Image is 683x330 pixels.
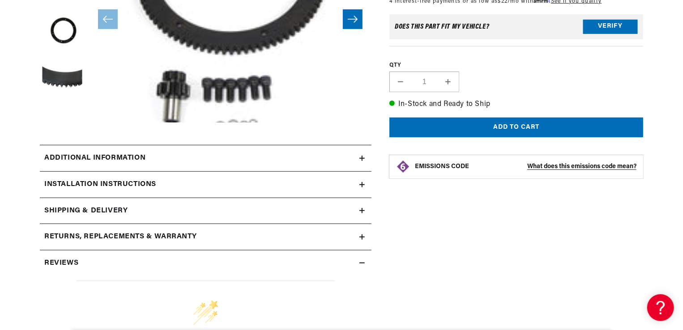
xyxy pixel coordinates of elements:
button: Verify [583,20,638,34]
button: EMISSIONS CODEWhat does this emissions code mean? [415,163,636,171]
strong: EMISSIONS CODE [415,163,469,170]
summary: Reviews [40,250,371,276]
summary: Additional information [40,145,371,171]
h2: Reviews [44,258,78,269]
div: Does This part fit My vehicle? [395,23,489,30]
button: Add to cart [389,118,643,138]
button: Load image 4 in gallery view [40,59,85,103]
summary: Returns, Replacements & Warranty [40,224,371,250]
h2: Additional information [44,152,145,164]
button: Load image 3 in gallery view [40,9,85,54]
summary: Installation instructions [40,172,371,198]
h2: Returns, Replacements & Warranty [44,231,197,243]
button: Slide right [343,9,363,29]
button: Slide left [98,9,118,29]
summary: Shipping & Delivery [40,198,371,224]
img: Emissions code [396,160,410,174]
h2: Shipping & Delivery [44,205,128,217]
strong: What does this emissions code mean? [527,163,636,170]
label: QTY [389,62,643,69]
h2: Installation instructions [44,179,156,190]
p: In-Stock and Ready to Ship [389,99,643,110]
